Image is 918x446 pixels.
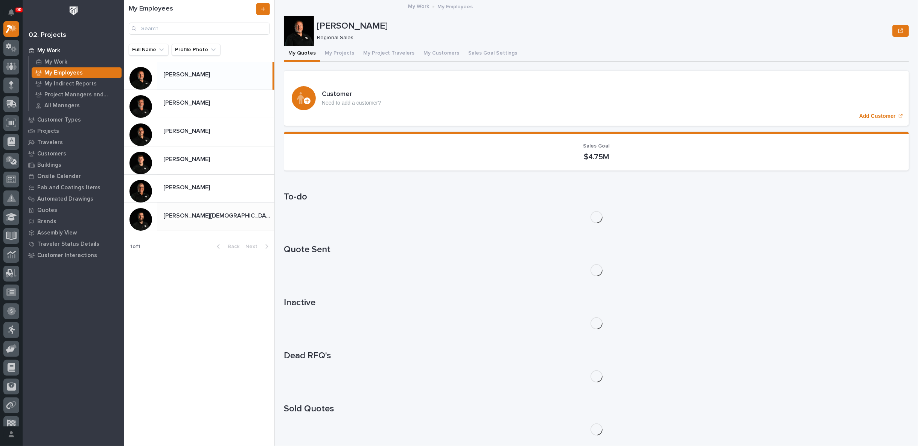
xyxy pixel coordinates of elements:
p: [PERSON_NAME][DEMOGRAPHIC_DATA] [163,211,273,219]
p: 90 [17,7,21,12]
p: My Indirect Reports [44,81,97,87]
a: Buildings [23,159,124,170]
p: Quotes [37,207,57,214]
a: My Employees [29,67,124,78]
a: [PERSON_NAME][PERSON_NAME] [124,62,274,90]
div: Notifications90 [9,9,19,21]
p: $4.75M [293,152,900,161]
a: My Indirect Reports [29,78,124,89]
p: Customers [37,151,66,157]
button: Back [211,243,242,250]
p: Project Managers and Engineers [44,91,119,98]
a: Automated Drawings [23,193,124,204]
p: My Work [44,59,67,65]
button: My Quotes [284,46,320,62]
a: All Managers [29,100,124,111]
a: Fab and Coatings Items [23,182,124,193]
a: [PERSON_NAME][DEMOGRAPHIC_DATA][PERSON_NAME][DEMOGRAPHIC_DATA] [124,203,274,231]
a: My Work [29,56,124,67]
p: Travelers [37,139,63,146]
p: All Managers [44,102,80,109]
button: My Project Travelers [359,46,419,62]
a: Project Managers and Engineers [29,89,124,100]
p: [PERSON_NAME] [317,21,889,32]
p: Add Customer [859,113,895,119]
p: Customer Types [37,117,81,123]
p: Assembly View [37,230,77,236]
a: Customer Types [23,114,124,125]
p: My Employees [44,70,83,76]
p: My Employees [438,2,473,10]
button: Full Name [129,44,169,56]
a: [PERSON_NAME][PERSON_NAME] [124,146,274,175]
button: Next [242,243,274,250]
a: [PERSON_NAME][PERSON_NAME] [124,118,274,146]
span: Sales Goal [583,143,610,149]
a: Customer Interactions [23,250,124,261]
p: Traveler Status Details [37,241,99,248]
h1: Inactive [284,297,909,308]
p: [PERSON_NAME] [163,70,212,78]
button: Profile Photo [172,44,221,56]
p: Brands [37,218,56,225]
p: Fab and Coatings Items [37,184,100,191]
p: Regional Sales [317,35,886,41]
p: Need to add a customer? [322,100,381,106]
h1: Quote Sent [284,244,909,255]
button: My Projects [320,46,359,62]
p: [PERSON_NAME] [163,154,212,163]
h1: Sold Quotes [284,403,909,414]
div: 02. Projects [29,31,66,40]
a: Projects [23,125,124,137]
a: Customers [23,148,124,159]
a: [PERSON_NAME][PERSON_NAME] [124,90,274,118]
img: Workspace Logo [67,4,81,18]
p: My Work [37,47,60,54]
p: Projects [37,128,59,135]
h1: Dead RFQ's [284,350,909,361]
p: [PERSON_NAME] [163,183,212,191]
a: Add Customer [284,71,909,126]
span: Back [223,243,239,250]
button: Notifications [3,5,19,20]
p: 1 of 1 [124,237,146,256]
p: Customer Interactions [37,252,97,259]
span: Next [245,243,262,250]
a: Onsite Calendar [23,170,124,182]
input: Search [129,23,270,35]
button: My Customers [419,46,464,62]
h3: Customer [322,90,381,99]
a: Assembly View [23,227,124,238]
h1: My Employees [129,5,255,13]
h1: To-do [284,192,909,202]
p: [PERSON_NAME] [163,126,212,135]
a: My Work [23,45,124,56]
p: [PERSON_NAME] [163,98,212,107]
a: Brands [23,216,124,227]
p: Buildings [37,162,61,169]
a: Quotes [23,204,124,216]
a: My Work [408,2,429,10]
p: Onsite Calendar [37,173,81,180]
button: Sales Goal Settings [464,46,522,62]
p: Automated Drawings [37,196,93,202]
a: Travelers [23,137,124,148]
a: [PERSON_NAME][PERSON_NAME] [124,175,274,203]
a: Traveler Status Details [23,238,124,250]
